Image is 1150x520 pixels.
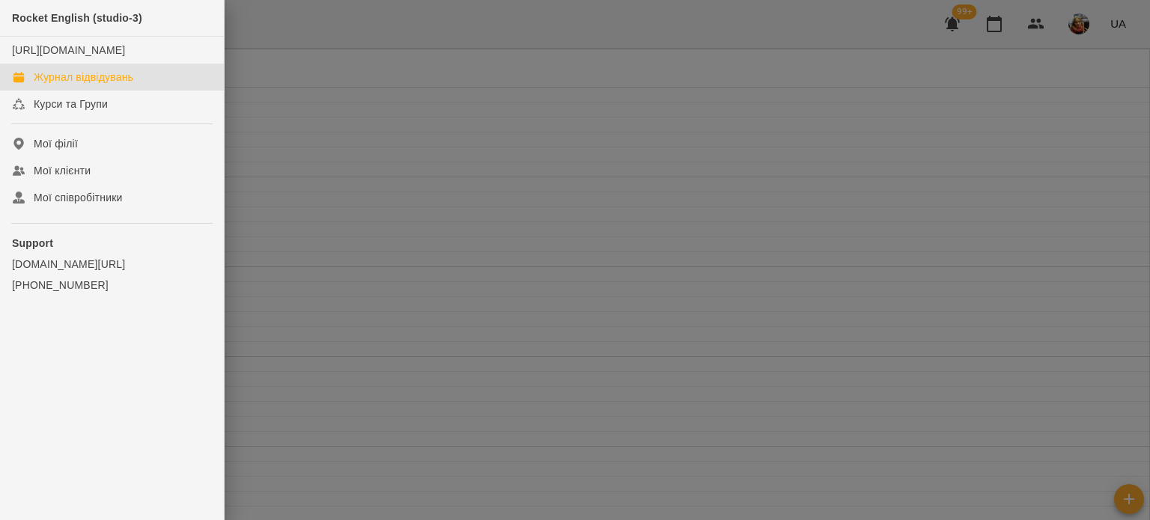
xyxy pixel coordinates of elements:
[34,163,91,178] div: Мої клієнти
[34,97,108,111] div: Курси та Групи
[12,44,125,56] a: [URL][DOMAIN_NAME]
[12,257,212,272] a: [DOMAIN_NAME][URL]
[34,190,123,205] div: Мої співробітники
[12,236,212,251] p: Support
[12,12,142,24] span: Rocket English (studio-3)
[12,278,212,293] a: [PHONE_NUMBER]
[34,70,133,85] div: Журнал відвідувань
[34,136,78,151] div: Мої філії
